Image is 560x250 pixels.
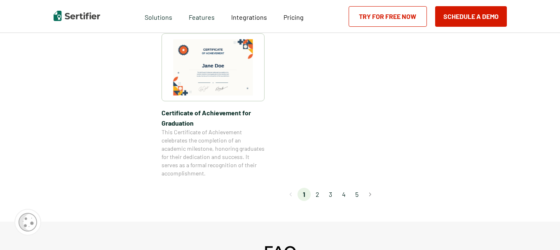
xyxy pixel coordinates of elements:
[311,188,324,201] li: page 2
[284,13,304,21] span: Pricing
[435,6,507,27] button: Schedule a Demo
[162,128,265,178] span: This Certificate of Achievement celebrates the completion of an academic milestone, honoring grad...
[349,6,427,27] a: Try for Free Now
[324,188,337,201] li: page 3
[519,210,560,250] iframe: Chat Widget
[19,213,37,231] img: Cookie Popup Icon
[284,11,304,21] a: Pricing
[284,188,298,201] button: Go to previous page
[231,13,267,21] span: Integrations
[145,11,172,21] span: Solutions
[298,188,311,201] li: page 1
[162,107,265,128] span: Certificate of Achievement for Graduation
[162,33,265,178] a: Certificate of Achievement for GraduationCertificate of Achievement for GraduationThis Certificat...
[54,11,100,21] img: Sertifier | Digital Credentialing Platform
[231,11,267,21] a: Integrations
[189,11,215,21] span: Features
[337,188,350,201] li: page 4
[173,39,253,96] img: Certificate of Achievement for Graduation
[363,188,377,201] button: Go to next page
[350,188,363,201] li: page 5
